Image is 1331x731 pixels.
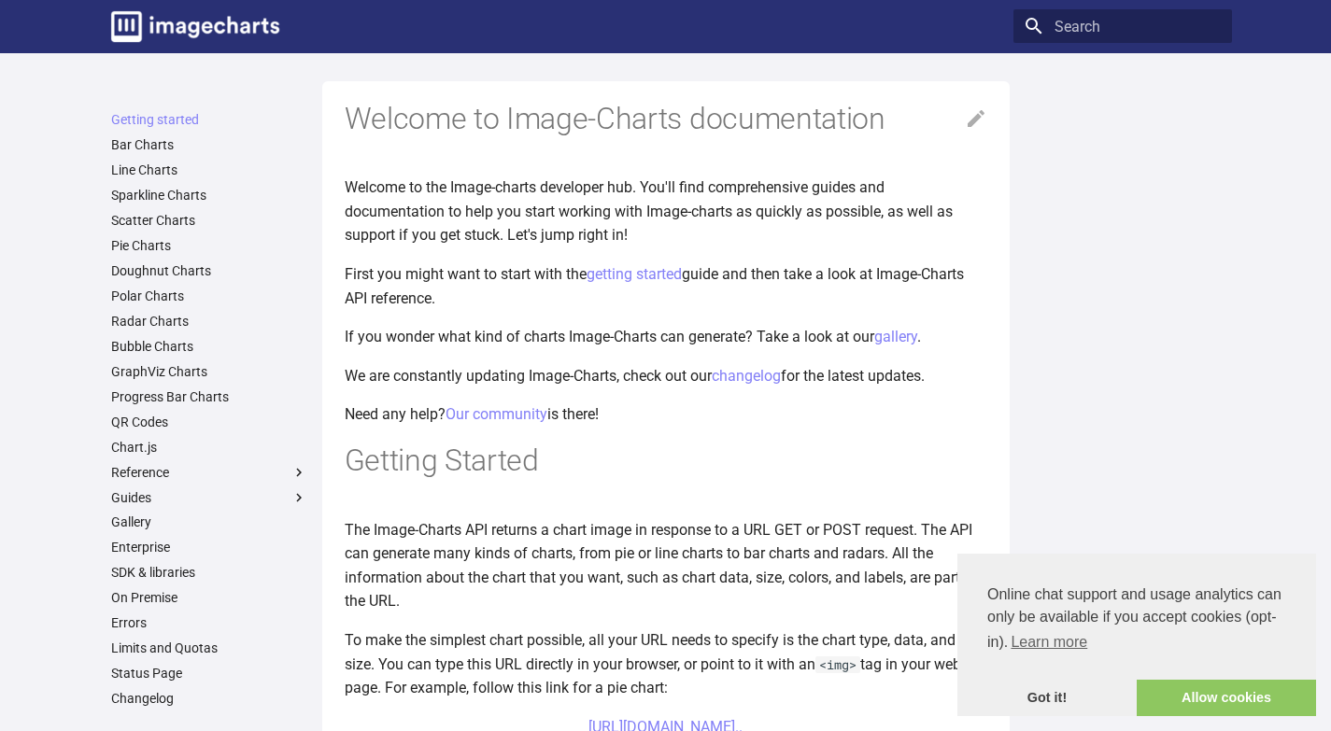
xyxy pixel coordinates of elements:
[111,640,307,656] a: Limits and Quotas
[712,367,781,385] a: changelog
[111,262,307,279] a: Doughnut Charts
[1008,628,1090,656] a: learn more about cookies
[345,442,987,481] h1: Getting Started
[111,136,307,153] a: Bar Charts
[957,680,1137,717] a: dismiss cookie message
[111,513,307,530] a: Gallery
[345,518,987,613] p: The Image-Charts API returns a chart image in response to a URL GET or POST request. The API can ...
[111,414,307,430] a: QR Codes
[111,338,307,355] a: Bubble Charts
[111,614,307,631] a: Errors
[446,405,547,423] a: Our community
[111,439,307,456] a: Chart.js
[345,176,987,247] p: Welcome to the Image-charts developer hub. You'll find comprehensive guides and documentation to ...
[874,328,917,345] a: gallery
[957,554,1316,716] div: cookieconsent
[111,589,307,606] a: On Premise
[111,11,279,42] img: logo
[111,489,307,506] label: Guides
[815,656,860,673] code: <img>
[111,162,307,178] a: Line Charts
[111,363,307,380] a: GraphViz Charts
[104,4,287,49] a: Image-Charts documentation
[111,313,307,330] a: Radar Charts
[111,288,307,304] a: Polar Charts
[111,665,307,682] a: Status Page
[111,187,307,204] a: Sparkline Charts
[345,325,987,349] p: If you wonder what kind of charts Image-Charts can generate? Take a look at our .
[987,583,1286,656] span: Online chat support and usage analytics can only be available if you accept cookies (opt-in).
[111,388,307,405] a: Progress Bar Charts
[111,111,307,128] a: Getting started
[345,628,987,700] p: To make the simplest chart possible, all your URL needs to specify is the chart type, data, and s...
[111,237,307,254] a: Pie Charts
[1137,680,1316,717] a: allow cookies
[111,539,307,555] a: Enterprise
[345,100,987,139] h1: Welcome to Image-Charts documentation
[111,564,307,581] a: SDK & libraries
[587,265,682,283] a: getting started
[345,364,987,388] p: We are constantly updating Image-Charts, check out our for the latest updates.
[111,690,307,707] a: Changelog
[345,402,987,427] p: Need any help? is there!
[111,212,307,229] a: Scatter Charts
[1013,9,1232,43] input: Search
[111,464,307,481] label: Reference
[345,262,987,310] p: First you might want to start with the guide and then take a look at Image-Charts API reference.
